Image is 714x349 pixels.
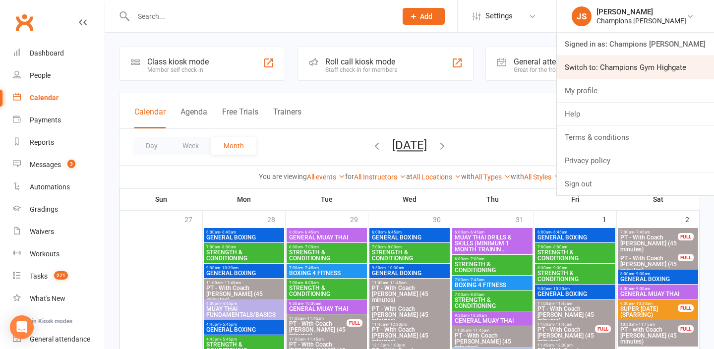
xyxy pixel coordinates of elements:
[551,245,567,249] span: - 8:00am
[678,304,694,312] div: FULL
[537,287,613,291] span: 9:30am
[170,137,211,155] button: Week
[305,316,324,321] span: - 11:45am
[223,281,241,285] span: - 11:45am
[221,301,237,306] span: - 4:45pm
[406,173,413,180] strong: at
[13,64,105,87] a: People
[557,79,714,102] a: My profile
[514,57,624,66] div: General attendance kiosk mode
[289,281,365,285] span: 7:00am
[537,266,613,270] span: 8:30am
[678,325,694,333] div: FULL
[620,306,678,318] span: SUPER [DATE] (SPARRING)
[537,245,613,249] span: 7:00am
[620,230,678,234] span: 7:00am
[388,281,407,285] span: - 11:45am
[13,243,105,265] a: Workouts
[305,337,324,342] span: - 11:45am
[596,16,686,25] div: Champions [PERSON_NAME]
[13,288,105,310] a: What's New
[596,7,686,16] div: [PERSON_NAME]
[220,230,236,234] span: - 6:45am
[206,245,282,249] span: 7:00am
[289,270,365,276] span: BOXING 4 FITNESS
[289,249,365,261] span: STRENGTH & CONDITIONING
[221,322,237,327] span: - 5:45pm
[595,325,611,333] div: FULL
[454,313,531,318] span: 9:30am
[206,270,282,276] span: GENERAL BOXING
[454,234,531,252] span: MUAY THAI DRILLS & SKILLS (MINIMUM 1 MONTH TRAININ...
[620,287,696,291] span: 8:00am
[537,249,613,261] span: STRENGTH & CONDITIONING
[347,319,362,327] div: FULL
[289,321,347,339] span: PT - With Coach [PERSON_NAME] (45 minutes)
[30,161,61,169] div: Messages
[537,306,613,324] span: PT - With Coach [PERSON_NAME] (45 minutes)
[602,211,616,227] div: 1
[637,322,655,327] span: - 11:15am
[516,211,534,227] div: 31
[620,327,678,345] span: PT - with Coach [PERSON_NAME] (45 minutes)
[206,234,282,240] span: GENERAL BOXING
[289,234,365,240] span: GENERAL MUAY THAI
[634,287,650,291] span: - 9:00am
[551,266,567,270] span: - 9:30am
[537,343,613,348] span: 11:45am
[469,257,484,261] span: - 7:00am
[469,230,484,234] span: - 6:45am
[620,276,696,282] span: GENERAL BOXING
[133,137,170,155] button: Day
[206,301,282,306] span: 4:00pm
[386,266,404,270] span: - 10:30am
[620,234,678,252] span: PT - With Coach [PERSON_NAME] (45 minutes)
[678,254,694,261] div: FULL
[454,318,531,324] span: GENERAL MUAY THAI
[303,230,319,234] span: - 6:45am
[685,211,699,227] div: 2
[371,245,448,249] span: 7:00am
[54,271,68,280] span: 271
[203,189,286,210] th: Mon
[420,12,432,20] span: Add
[30,205,58,213] div: Gradings
[289,306,365,312] span: GENERAL MUAY THAI
[184,211,202,227] div: 27
[13,176,105,198] a: Automations
[206,327,282,333] span: GENERAL BOXING
[557,103,714,125] a: Help
[206,322,282,327] span: 4:45pm
[10,315,34,339] div: Open Intercom Messenger
[13,131,105,154] a: Reports
[30,116,61,124] div: Payments
[286,189,368,210] th: Tue
[30,294,65,302] div: What's New
[289,316,347,321] span: 11:00am
[303,281,319,285] span: - 8:00am
[371,266,448,270] span: 9:30am
[389,343,405,348] span: - 1:00pm
[206,266,282,270] span: 9:30am
[534,189,617,210] th: Fri
[180,107,207,128] button: Agenda
[620,272,696,276] span: 8:00am
[289,337,365,342] span: 11:00am
[557,56,714,79] a: Switch to: Champions Gym Highgate
[289,230,365,234] span: 6:00am
[454,328,531,333] span: 11:00am
[386,230,402,234] span: - 6:45am
[371,306,448,324] span: PT - With Coach [PERSON_NAME] (45 minutes)
[537,327,595,345] span: PT - With Coach [PERSON_NAME] (45 minutes)
[386,245,402,249] span: - 8:00am
[220,266,238,270] span: - 10:30am
[325,66,397,73] div: Staff check-in for members
[67,160,75,168] span: 3
[307,173,345,181] a: All events
[325,57,397,66] div: Roll call kiosk mode
[454,230,531,234] span: 6:00am
[392,138,427,152] button: [DATE]
[469,292,484,297] span: - 8:00am
[617,189,700,210] th: Sat
[454,261,531,273] span: STRENGTH & CONDITIONING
